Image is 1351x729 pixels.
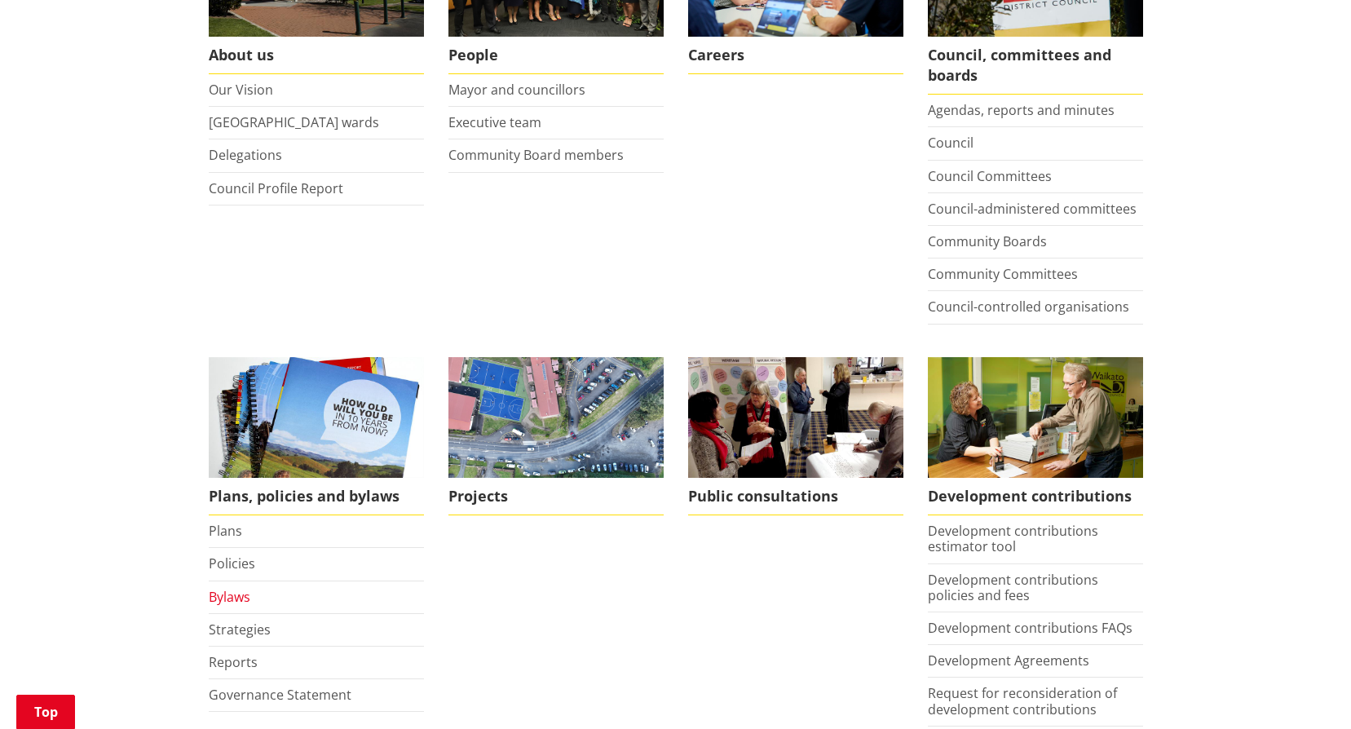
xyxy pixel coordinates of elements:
[928,357,1143,516] a: FInd out more about fees and fines here Development contributions
[688,37,903,74] span: Careers
[928,167,1052,185] a: Council Committees
[928,522,1098,555] a: Development contributions estimator tool
[209,37,424,74] span: About us
[209,522,242,540] a: Plans
[209,179,343,197] a: Council Profile Report
[209,478,424,515] span: Plans, policies and bylaws
[688,357,903,516] a: public-consultations Public consultations
[928,652,1089,669] a: Development Agreements
[928,619,1132,637] a: Development contributions FAQs
[448,478,664,515] span: Projects
[16,695,75,729] a: Top
[928,298,1129,316] a: Council-controlled organisations
[448,357,664,516] a: Projects
[448,357,664,479] img: DJI_0336
[209,686,351,704] a: Governance Statement
[928,478,1143,515] span: Development contributions
[209,357,424,479] img: Long Term Plan
[448,37,664,74] span: People
[448,81,585,99] a: Mayor and councillors
[209,146,282,164] a: Delegations
[928,134,974,152] a: Council
[928,684,1117,718] a: Request for reconsideration of development contributions
[928,37,1143,95] span: Council, committees and boards
[928,232,1047,250] a: Community Boards
[209,554,255,572] a: Policies
[928,200,1137,218] a: Council-administered committees
[448,146,624,164] a: Community Board members
[209,357,424,516] a: We produce a number of plans, policies and bylaws including the Long Term Plan Plans, policies an...
[209,113,379,131] a: [GEOGRAPHIC_DATA] wards
[928,265,1078,283] a: Community Committees
[688,478,903,515] span: Public consultations
[209,621,271,638] a: Strategies
[209,81,273,99] a: Our Vision
[928,357,1143,479] img: Fees
[1276,661,1335,719] iframe: Messenger Launcher
[928,571,1098,604] a: Development contributions policies and fees
[209,653,258,671] a: Reports
[448,113,541,131] a: Executive team
[688,357,903,479] img: public-consultations
[928,101,1115,119] a: Agendas, reports and minutes
[209,588,250,606] a: Bylaws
